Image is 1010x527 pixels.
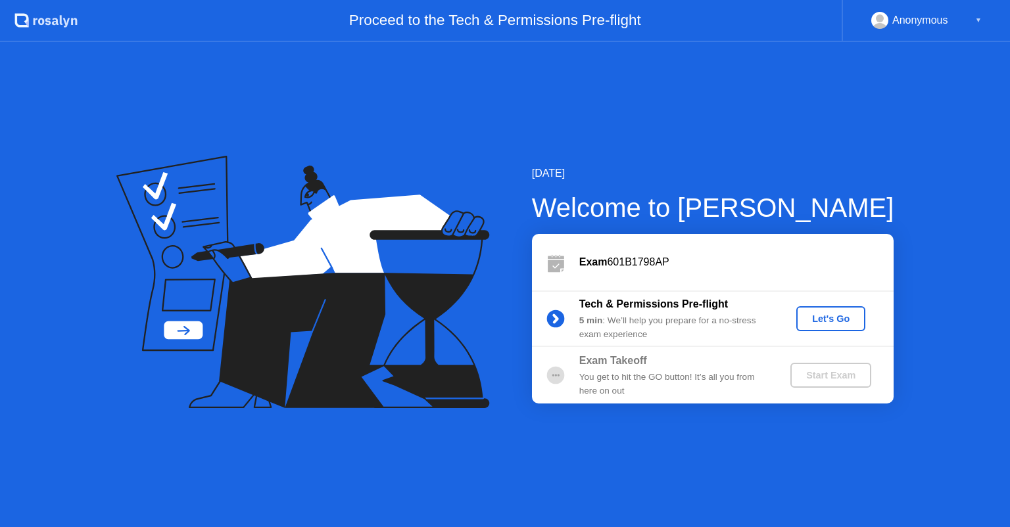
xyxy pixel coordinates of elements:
[579,298,728,309] b: Tech & Permissions Pre-flight
[790,363,871,388] button: Start Exam
[802,313,860,324] div: Let's Go
[796,306,865,331] button: Let's Go
[579,371,769,398] div: You get to hit the GO button! It’s all you from here on out
[975,12,982,29] div: ▼
[579,355,647,366] b: Exam Takeoff
[579,254,894,270] div: 601B1798AP
[532,188,894,227] div: Welcome to [PERSON_NAME]
[796,370,866,380] div: Start Exam
[579,256,608,267] b: Exam
[579,314,769,341] div: : We’ll help you prepare for a no-stress exam experience
[892,12,948,29] div: Anonymous
[579,315,603,325] b: 5 min
[532,166,894,181] div: [DATE]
